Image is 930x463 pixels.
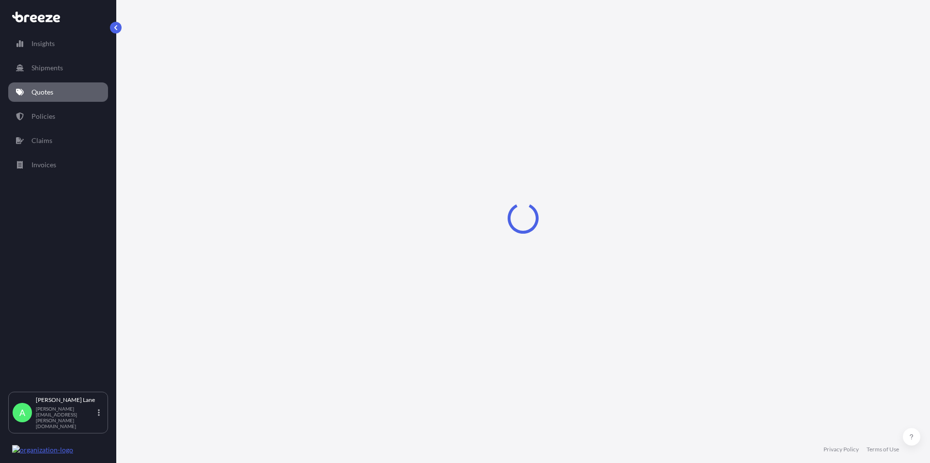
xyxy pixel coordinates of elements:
[8,82,108,102] a: Quotes
[31,112,55,121] p: Policies
[19,408,25,417] span: A
[31,63,63,73] p: Shipments
[36,396,96,404] p: [PERSON_NAME] Lane
[31,87,53,97] p: Quotes
[823,446,859,453] a: Privacy Policy
[8,131,108,150] a: Claims
[867,446,899,453] a: Terms of Use
[31,136,52,145] p: Claims
[8,34,108,53] a: Insights
[8,58,108,78] a: Shipments
[31,160,56,170] p: Invoices
[36,406,96,429] p: [PERSON_NAME][EMAIL_ADDRESS][PERSON_NAME][DOMAIN_NAME]
[12,445,73,455] img: organization-logo
[31,39,55,48] p: Insights
[8,107,108,126] a: Policies
[8,155,108,175] a: Invoices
